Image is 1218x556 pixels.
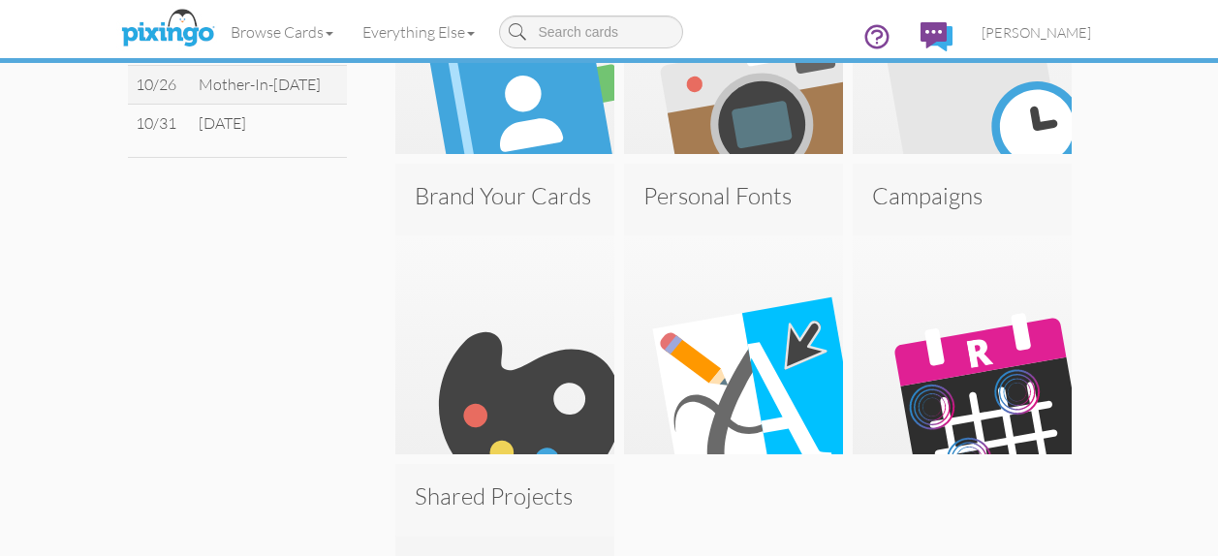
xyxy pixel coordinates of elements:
[967,8,1106,57] a: [PERSON_NAME]
[348,8,489,56] a: Everything Else
[624,235,843,454] img: personal-font.svg
[191,66,346,105] td: Mother-In-[DATE]
[499,15,683,48] input: Search cards
[395,235,614,454] img: brand-cards.svg
[921,22,953,51] img: comments.svg
[853,235,1072,454] img: ripll_dashboard.svg
[116,5,219,53] img: pixingo logo
[982,24,1091,41] span: [PERSON_NAME]
[128,104,192,141] td: 10/31
[415,183,595,208] h3: Brand Your Cards
[415,483,595,509] h3: Shared Projects
[128,66,192,105] td: 10/26
[872,183,1052,208] h3: Campaigns
[216,8,348,56] a: Browse Cards
[643,183,824,208] h3: Personal Fonts
[191,104,346,141] td: [DATE]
